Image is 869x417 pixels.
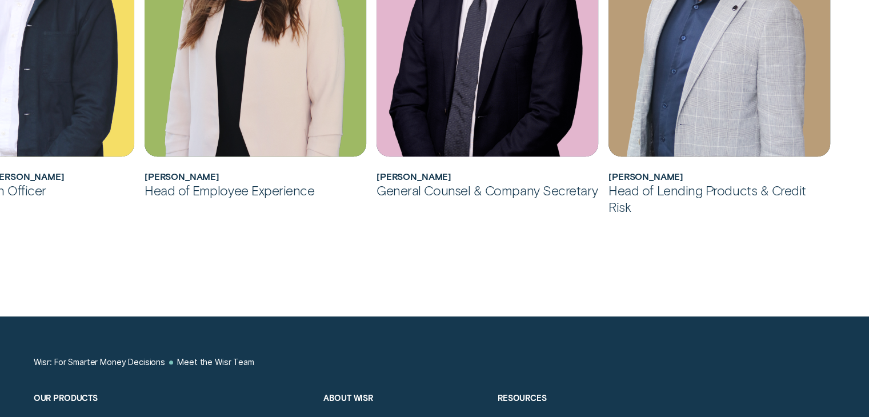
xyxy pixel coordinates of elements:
[34,357,165,367] a: Wisr: For Smarter Money Decisions
[608,171,830,182] h2: Alexandre Maizy
[608,182,830,215] div: Head of Lending Products & Credit Risk
[145,182,366,199] div: Head of Employee Experience
[377,182,598,199] div: General Counsel & Company Secretary
[177,357,254,367] a: Meet the Wisr Team
[145,171,366,182] h2: Kate Renner
[377,171,598,182] h2: David King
